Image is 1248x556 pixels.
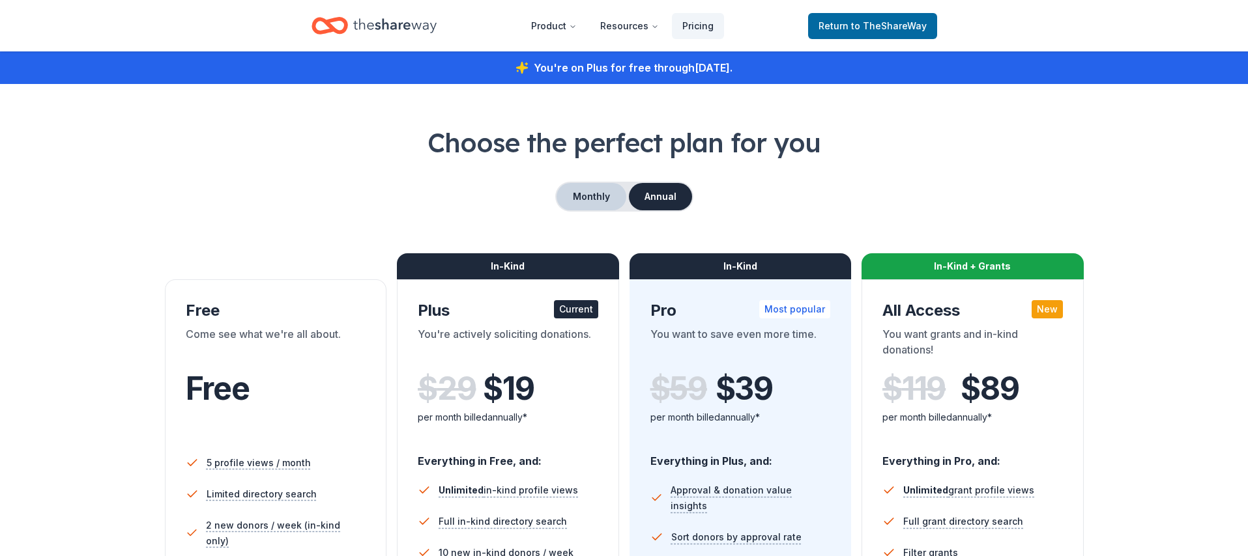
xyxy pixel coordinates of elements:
[207,486,317,502] span: Limited directory search
[186,300,366,321] div: Free
[590,13,669,39] button: Resources
[716,370,773,407] span: $ 39
[671,529,802,545] span: Sort donors by approval rate
[759,300,830,318] div: Most popular
[418,442,598,469] div: Everything in Free, and:
[554,300,598,318] div: Current
[903,484,948,495] span: Unlimited
[882,442,1063,469] div: Everything in Pro, and:
[52,124,1196,161] h1: Choose the perfect plan for you
[521,13,587,39] button: Product
[882,300,1063,321] div: All Access
[851,20,927,31] span: to TheShareWay
[650,326,831,363] div: You want to save even more time.
[650,442,831,469] div: Everything in Plus, and:
[207,455,311,471] span: 5 profile views / month
[186,326,366,363] div: Come see what we're all about.
[418,326,598,363] div: You're actively soliciting donations.
[650,410,831,425] div: per month billed annually*
[630,253,852,279] div: In-Kind
[557,183,626,210] button: Monthly
[629,183,692,210] button: Annual
[439,514,567,529] span: Full in-kind directory search
[961,370,1019,407] span: $ 89
[808,13,937,39] a: Returnto TheShareWay
[483,370,534,407] span: $ 19
[439,484,578,495] span: in-kind profile views
[862,253,1084,279] div: In-Kind + Grants
[206,518,366,549] span: 2 new donors / week (in-kind only)
[397,253,619,279] div: In-Kind
[418,410,598,425] div: per month billed annually*
[672,13,724,39] a: Pricing
[418,300,598,321] div: Plus
[312,10,437,41] a: Home
[650,300,831,321] div: Pro
[819,18,927,34] span: Return
[882,326,1063,363] div: You want grants and in-kind donations!
[882,410,1063,425] div: per month billed annually*
[439,484,484,495] span: Unlimited
[186,369,250,408] span: Free
[903,514,1023,529] span: Full grant directory search
[903,484,1034,495] span: grant profile views
[671,482,830,514] span: Approval & donation value insights
[521,10,724,41] nav: Main
[1032,300,1063,318] div: New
